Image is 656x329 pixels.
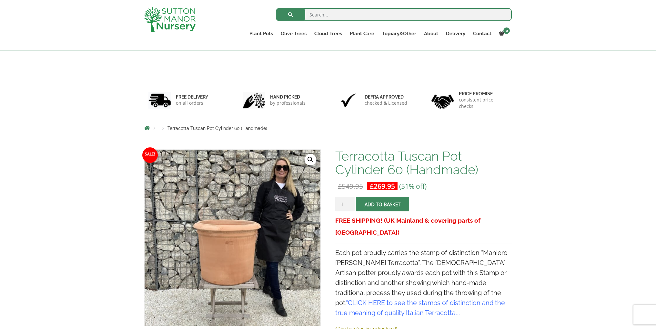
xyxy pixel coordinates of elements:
[399,182,427,191] span: (51% off)
[338,182,342,191] span: £
[346,29,378,38] a: Plant Care
[144,125,512,131] nav: Breadcrumbs
[420,29,442,38] a: About
[431,90,454,110] img: 4.jpg
[276,8,512,21] input: Search...
[142,147,158,163] span: Sale!
[148,92,171,109] img: 1.jpg
[176,94,208,100] h6: FREE DELIVERY
[503,27,510,34] span: 0
[335,149,512,176] h1: Terracotta Tuscan Pot Cylinder 60 (Handmade)
[459,91,508,97] h6: Price promise
[378,29,420,38] a: Topiary&Other
[459,97,508,110] p: consistent price checks
[469,29,495,38] a: Contact
[442,29,469,38] a: Delivery
[305,154,316,165] a: View full-screen image gallery
[370,182,374,191] span: £
[370,182,395,191] bdi: 269.95
[335,197,355,211] input: Product quantity
[495,29,512,38] a: 0
[310,29,346,38] a: Cloud Trees
[338,182,363,191] bdi: 549.95
[335,299,505,317] span: “ ….
[176,100,208,106] p: on all orders
[243,92,265,109] img: 2.jpg
[356,197,409,211] button: Add to basket
[270,94,306,100] h6: hand picked
[144,6,196,32] img: logo
[246,29,277,38] a: Plant Pots
[277,29,310,38] a: Olive Trees
[365,94,407,100] h6: Defra approved
[337,92,360,109] img: 3.jpg
[335,249,508,317] span: Each pot proudly carries the stamp of distinction “Maniero [PERSON_NAME] Terracotta”. The [DEMOGR...
[335,299,505,317] a: CLICK HERE to see the stamps of distinction and the true meaning of quality Italian Terracotta
[167,126,267,131] span: Terracotta Tuscan Pot Cylinder 60 (Handmade)
[270,100,306,106] p: by professionals
[365,100,407,106] p: checked & Licensed
[335,215,512,239] h3: FREE SHIPPING! (UK Mainland & covering parts of [GEOGRAPHIC_DATA])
